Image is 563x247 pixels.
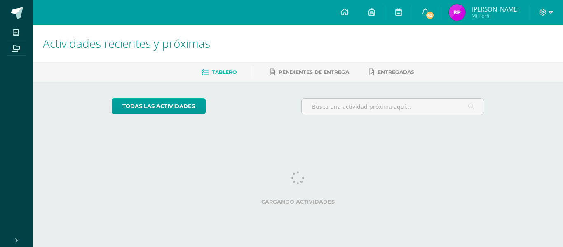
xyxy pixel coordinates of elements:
[202,66,237,79] a: Tablero
[378,69,414,75] span: Entregadas
[112,199,485,205] label: Cargando actividades
[112,98,206,114] a: todas las Actividades
[472,12,519,19] span: Mi Perfil
[43,35,210,51] span: Actividades recientes y próximas
[449,4,465,21] img: 612d8540f47d75f38da33de7c34a2a03.png
[270,66,349,79] a: Pendientes de entrega
[369,66,414,79] a: Entregadas
[302,99,484,115] input: Busca una actividad próxima aquí...
[279,69,349,75] span: Pendientes de entrega
[212,69,237,75] span: Tablero
[425,11,434,20] span: 62
[472,5,519,13] span: [PERSON_NAME]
